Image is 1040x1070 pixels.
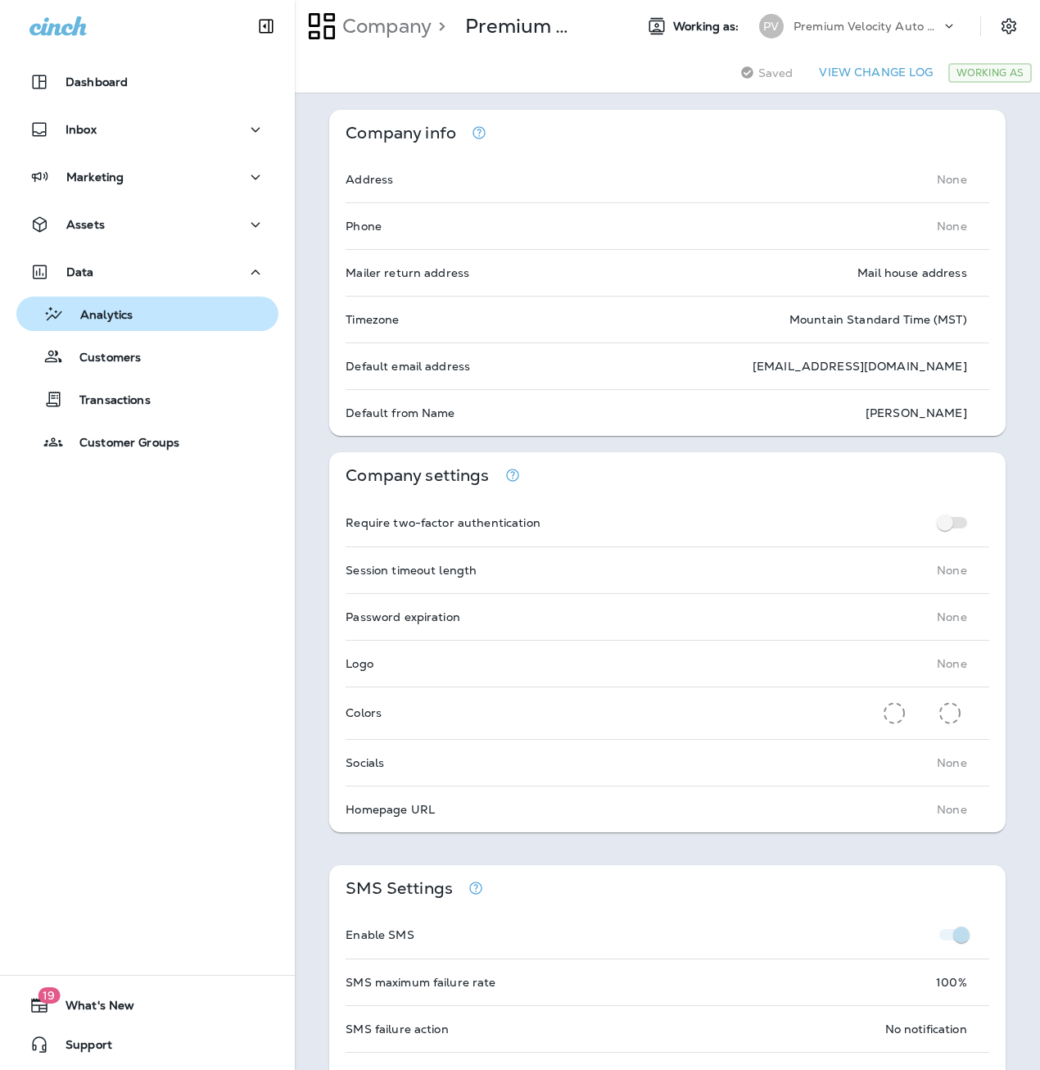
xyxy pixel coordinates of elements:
button: Transactions [16,382,278,416]
p: Mountain Standard Time (MST) [789,313,967,326]
button: Collapse Sidebar [243,10,289,43]
span: What's New [49,999,134,1018]
button: Marketing [16,161,278,193]
p: None [937,564,967,577]
div: Working As [948,63,1032,83]
p: Dashboard [66,75,128,88]
button: View Change Log [812,60,939,85]
button: Settings [994,11,1024,41]
p: Password expiration [346,610,460,623]
p: None [937,610,967,623]
button: Customers [16,339,278,374]
button: Customer Groups [16,424,278,459]
p: Default email address [346,360,470,373]
p: Timezone [346,313,399,326]
button: Assets [16,208,278,241]
p: Colors [346,706,382,719]
button: Primary Color [877,696,911,731]
p: Company [336,14,432,39]
p: Data [66,265,94,279]
p: None [937,173,967,186]
div: PV [759,14,784,39]
p: SMS maximum failure rate [346,976,495,989]
p: Phone [346,220,382,233]
button: Dashboard [16,66,278,98]
p: Session timeout length [346,564,477,577]
p: Transactions [63,393,151,409]
p: None [937,657,967,670]
p: > [432,14,445,39]
p: Company settings [346,469,489,483]
p: None [937,803,967,816]
span: Support [49,1038,112,1058]
button: 19What's New [16,989,278,1022]
button: Secondary Color [933,696,967,731]
p: Assets [66,218,105,231]
span: 19 [38,987,60,1004]
p: Customer Groups [63,436,179,451]
p: No notification [885,1022,967,1036]
p: Require two-factor authentication [346,516,540,529]
p: Enable SMS [346,928,414,941]
p: Address [346,173,393,186]
p: Customers [63,351,141,366]
p: Socials [346,756,384,769]
p: Default from Name [346,406,454,419]
p: Homepage URL [346,803,435,816]
p: Marketing [66,170,124,184]
button: Inbox [16,113,278,146]
button: Analytics [16,297,278,331]
span: Working as: [673,20,743,34]
p: [EMAIL_ADDRESS][DOMAIN_NAME] [753,360,967,373]
p: Inbox [66,123,97,136]
button: Support [16,1028,278,1061]
button: Data [16,256,278,288]
p: Premium Velocity Auto dba Jiffy Lube [465,14,572,39]
p: Mail house address [857,266,967,279]
span: Saved [758,66,794,79]
p: Company info [346,126,456,140]
p: Logo [346,657,373,670]
p: None [937,220,967,233]
p: Premium Velocity Auto dba Jiffy Lube [794,20,941,33]
p: SMS Settings [346,882,453,895]
p: SMS failure action [346,1022,449,1036]
p: 100 % [936,976,967,989]
p: [PERSON_NAME] [866,406,967,419]
p: Mailer return address [346,266,469,279]
p: Analytics [64,308,133,324]
p: None [937,756,967,769]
